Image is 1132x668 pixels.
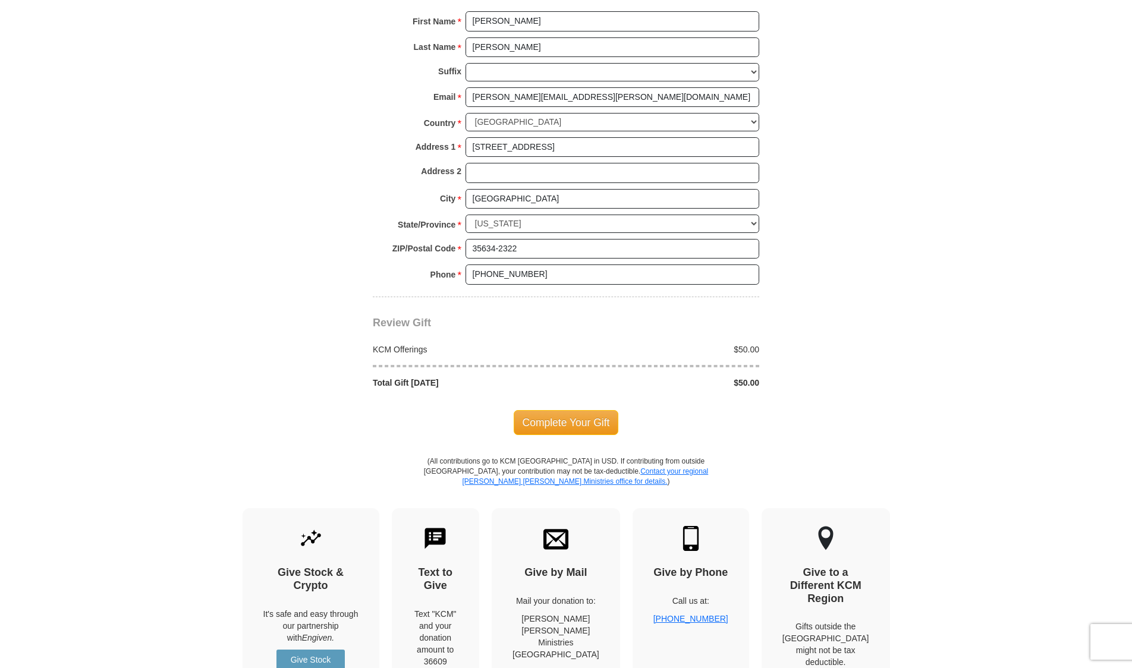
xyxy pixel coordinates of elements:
[414,39,456,55] strong: Last Name
[298,526,323,551] img: give-by-stock.svg
[566,344,766,355] div: $50.00
[543,526,568,551] img: envelope.svg
[421,163,461,179] strong: Address 2
[263,608,359,644] p: It's safe and easy through our partnership with
[302,633,334,642] i: Engiven.
[512,566,599,579] h4: Give by Mail
[514,410,619,435] span: Complete Your Gift
[782,620,869,668] p: Gifts outside the [GEOGRAPHIC_DATA] might not be tax deductible.
[367,377,567,389] div: Total Gift [DATE]
[392,240,456,257] strong: ZIP/Postal Code
[512,613,599,660] p: [PERSON_NAME] [PERSON_NAME] Ministries [GEOGRAPHIC_DATA]
[678,526,703,551] img: mobile.svg
[416,138,456,155] strong: Address 1
[653,595,728,607] p: Call us at:
[512,595,599,607] p: Mail your donation to:
[430,266,456,283] strong: Phone
[413,566,459,592] h4: Text to Give
[653,566,728,579] h4: Give by Phone
[423,456,709,508] p: (All contributions go to KCM [GEOGRAPHIC_DATA] in USD. If contributing from outside [GEOGRAPHIC_D...
[413,13,455,30] strong: First Name
[438,63,461,80] strong: Suffix
[373,317,431,329] span: Review Gift
[413,608,459,667] div: Text "KCM" and your donation amount to 36609
[433,89,455,105] strong: Email
[263,566,359,592] h4: Give Stock & Crypto
[653,614,728,623] a: [PHONE_NUMBER]
[424,115,456,131] strong: Country
[398,216,455,233] strong: State/Province
[423,526,448,551] img: text-to-give.svg
[566,377,766,389] div: $50.00
[782,566,869,605] h4: Give to a Different KCM Region
[440,190,455,207] strong: City
[817,526,834,551] img: other-region
[367,344,567,355] div: KCM Offerings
